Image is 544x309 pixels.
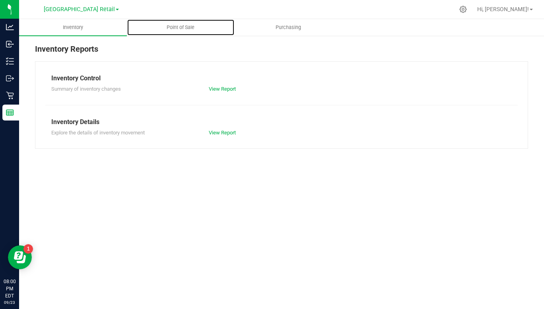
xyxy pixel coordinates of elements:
span: Hi, [PERSON_NAME]! [477,6,529,12]
inline-svg: Retail [6,91,14,99]
a: Purchasing [235,19,342,36]
p: 09/23 [4,299,16,305]
inline-svg: Inbound [6,40,14,48]
div: Inventory Details [51,117,512,127]
p: 08:00 PM EDT [4,278,16,299]
span: Point of Sale [156,24,205,31]
iframe: Resource center [8,245,32,269]
inline-svg: Inventory [6,57,14,65]
div: Inventory Control [51,74,512,83]
span: [GEOGRAPHIC_DATA] Retail [44,6,115,13]
inline-svg: Reports [6,109,14,117]
inline-svg: Analytics [6,23,14,31]
span: Summary of inventory changes [51,86,121,92]
inline-svg: Outbound [6,74,14,82]
span: Inventory [52,24,94,31]
iframe: Resource center unread badge [23,244,33,254]
div: Manage settings [458,6,468,13]
span: Explore the details of inventory movement [51,130,145,136]
a: View Report [209,130,236,136]
a: View Report [209,86,236,92]
div: Inventory Reports [35,43,528,61]
span: Purchasing [265,24,312,31]
a: Inventory [19,19,127,36]
a: Point of Sale [127,19,235,36]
